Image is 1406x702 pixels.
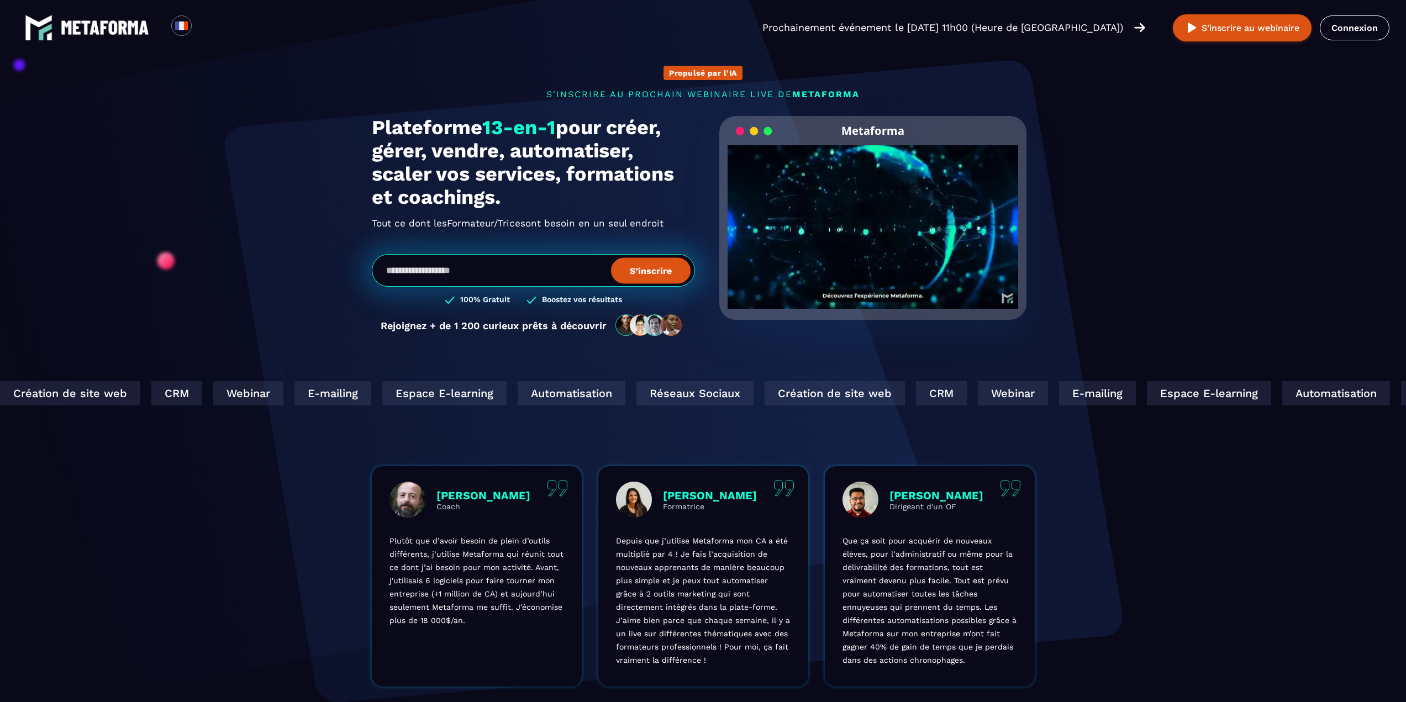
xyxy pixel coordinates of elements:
div: E-mailing [1052,381,1129,405]
div: Réseaux Sociaux [629,381,746,405]
p: Rejoignez + de 1 200 curieux prêts à découvrir [381,320,607,331]
p: Plutôt que d’avoir besoin de plein d’outils différents, j’utilise Metaforma qui réunit tout ce do... [389,534,564,627]
h1: Plateforme pour créer, gérer, vendre, automatiser, scaler vos services, formations et coachings. [372,116,695,209]
p: Coach [436,502,530,511]
p: [PERSON_NAME] [436,489,530,502]
img: profile [842,482,878,518]
h3: 100% Gratuit [460,295,510,305]
p: s'inscrire au prochain webinaire live de [372,89,1035,99]
h2: Metaforma [841,116,904,145]
video: Your browser does not support the video tag. [728,145,1019,291]
img: logo [25,14,52,41]
p: Dirigeant d'un OF [889,502,983,511]
div: Automatisation [1275,381,1383,405]
img: profile [616,482,652,518]
img: profile [389,482,425,518]
a: Connexion [1320,15,1389,40]
div: CRM [144,381,195,405]
div: Espace E-learning [375,381,499,405]
p: [PERSON_NAME] [889,489,983,502]
div: Webinar [206,381,276,405]
h3: Boostez vos résultats [542,295,622,305]
div: Espace E-learning [1140,381,1264,405]
button: S’inscrire [611,257,691,283]
img: checked [526,295,536,305]
img: quote [773,480,794,497]
span: 13-en-1 [482,116,556,139]
img: fr [175,19,188,33]
div: Webinar [971,381,1041,405]
div: Automatisation [510,381,618,405]
div: CRM [909,381,960,405]
img: checked [445,295,455,305]
p: Prochainement événement le [DATE] 11h00 (Heure de [GEOGRAPHIC_DATA]) [762,20,1123,35]
h2: Tout ce dont les ont besoin en un seul endroit [372,214,695,232]
div: Search for option [192,15,219,40]
p: Que ça soit pour acquérir de nouveaux élèves, pour l’administratif ou même pour la délivrabilité ... [842,534,1017,667]
p: Depuis que j’utilise Metaforma mon CA a été multiplié par 4 ! Je fais l’acquisition de nouveaux a... [616,534,791,667]
p: Propulsé par l'IA [669,68,737,77]
div: E-mailing [287,381,364,405]
img: arrow-right [1134,22,1145,34]
img: logo [61,20,149,35]
img: community-people [612,314,686,337]
img: quote [1000,480,1021,497]
p: [PERSON_NAME] [663,489,757,502]
span: METAFORMA [792,89,860,99]
img: play [1185,21,1199,35]
p: Formatrice [663,502,757,511]
input: Search for option [201,21,209,34]
button: S’inscrire au webinaire [1173,14,1312,41]
img: loading [736,126,772,136]
span: Formateur/Trices [447,214,525,232]
img: quote [547,480,568,497]
div: Création de site web [757,381,898,405]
